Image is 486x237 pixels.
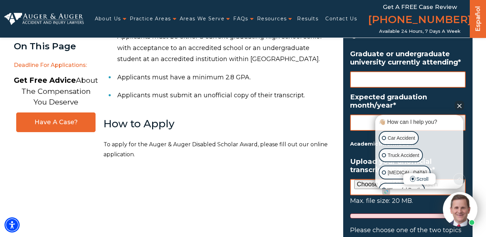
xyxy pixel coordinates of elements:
[388,151,419,160] p: Truck Accident
[377,118,462,126] div: 👋🏼 How can I help you?
[233,12,248,26] a: FAQs
[103,140,335,160] p: To apply for the Auger & Auger Disabled Scholar Award, please fill out our online application.
[403,173,436,185] span: Scroll
[383,3,457,10] span: Get a FREE Case Review
[368,12,472,29] a: [PHONE_NUMBER]
[350,197,413,205] span: Max. file size: 20 MB.
[117,86,335,104] li: Applicants must submit an unofficial copy of their transcript.
[130,12,171,26] a: Practice Areas
[388,168,427,177] p: [MEDICAL_DATA]
[103,118,335,129] h3: How to Apply
[95,12,121,26] a: About Us
[382,189,390,195] a: Open intaker chat
[443,192,477,227] img: Intaker widget Avatar
[350,157,466,174] label: Upload your unofficial transcript(s) in one file
[14,41,98,51] div: On This Page
[388,186,421,194] p: Wrongful Death
[257,12,287,26] a: Resources
[16,112,96,132] a: Have A Case?
[297,12,318,26] a: Results
[350,139,466,149] h5: Academic Information
[379,29,460,34] span: Available 24 Hours, 7 Days a Week
[180,12,225,26] a: Areas We Serve
[14,58,98,72] span: Deadline for Applications:
[388,134,415,142] p: Car Accident
[350,93,466,109] label: Expected graduation month/year
[350,50,466,66] label: Graduate or undergraduate university currently attending
[14,75,98,108] p: About The Compensation You Deserve
[23,118,88,126] span: Have A Case?
[455,101,464,110] button: Close Intaker Chat Widget
[14,76,76,85] strong: Get Free Advice
[117,28,335,68] li: Applicants must be either a current graduating high school senior with acceptance to an accredite...
[4,13,84,25] img: Auger & Auger Accident and Injury Lawyers Logo
[117,68,335,86] li: Applicants must have a minimum 2.8 GPA.
[4,217,20,233] div: Accessibility Menu
[325,12,357,26] a: Contact Us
